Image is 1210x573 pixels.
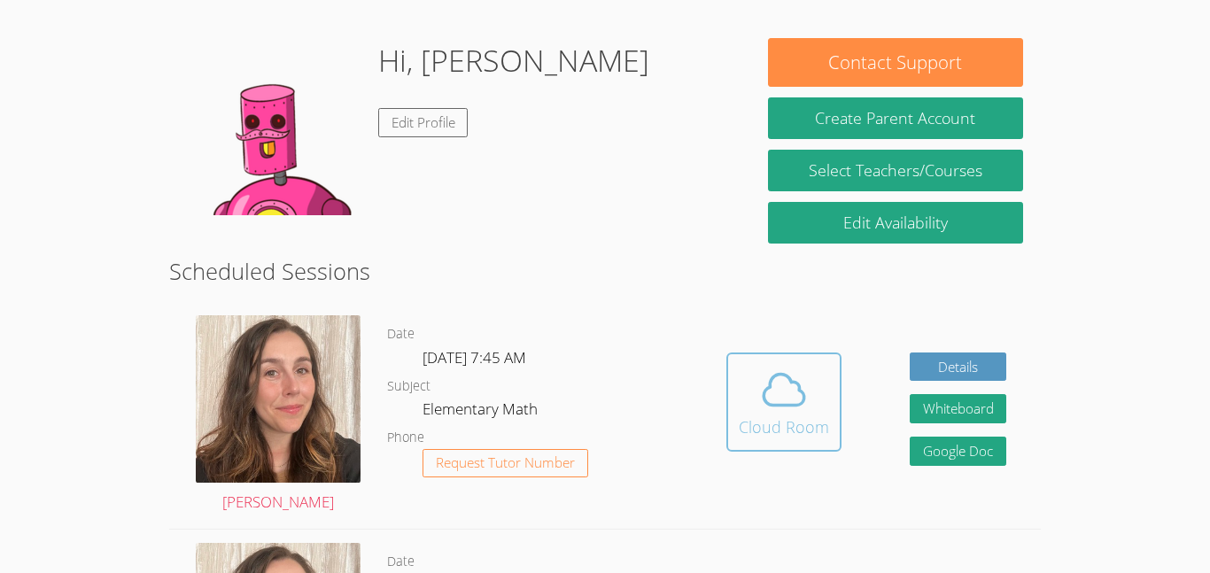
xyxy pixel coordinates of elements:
[196,315,361,515] a: [PERSON_NAME]
[378,108,469,137] a: Edit Profile
[726,352,842,452] button: Cloud Room
[768,150,1023,191] a: Select Teachers/Courses
[910,437,1007,466] a: Google Doc
[910,352,1007,382] a: Details
[387,427,424,449] dt: Phone
[387,376,430,398] dt: Subject
[423,397,541,427] dd: Elementary Math
[768,97,1023,139] button: Create Parent Account
[768,202,1023,244] a: Edit Availability
[169,254,1041,288] h2: Scheduled Sessions
[436,456,575,469] span: Request Tutor Number
[187,38,364,215] img: default.png
[423,449,588,478] button: Request Tutor Number
[387,551,415,573] dt: Date
[387,323,415,345] dt: Date
[768,38,1023,87] button: Contact Support
[739,414,829,439] div: Cloud Room
[378,38,649,83] h1: Hi, [PERSON_NAME]
[423,347,526,368] span: [DATE] 7:45 AM
[196,315,361,482] img: IMG_0882.jpeg
[910,394,1007,423] button: Whiteboard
